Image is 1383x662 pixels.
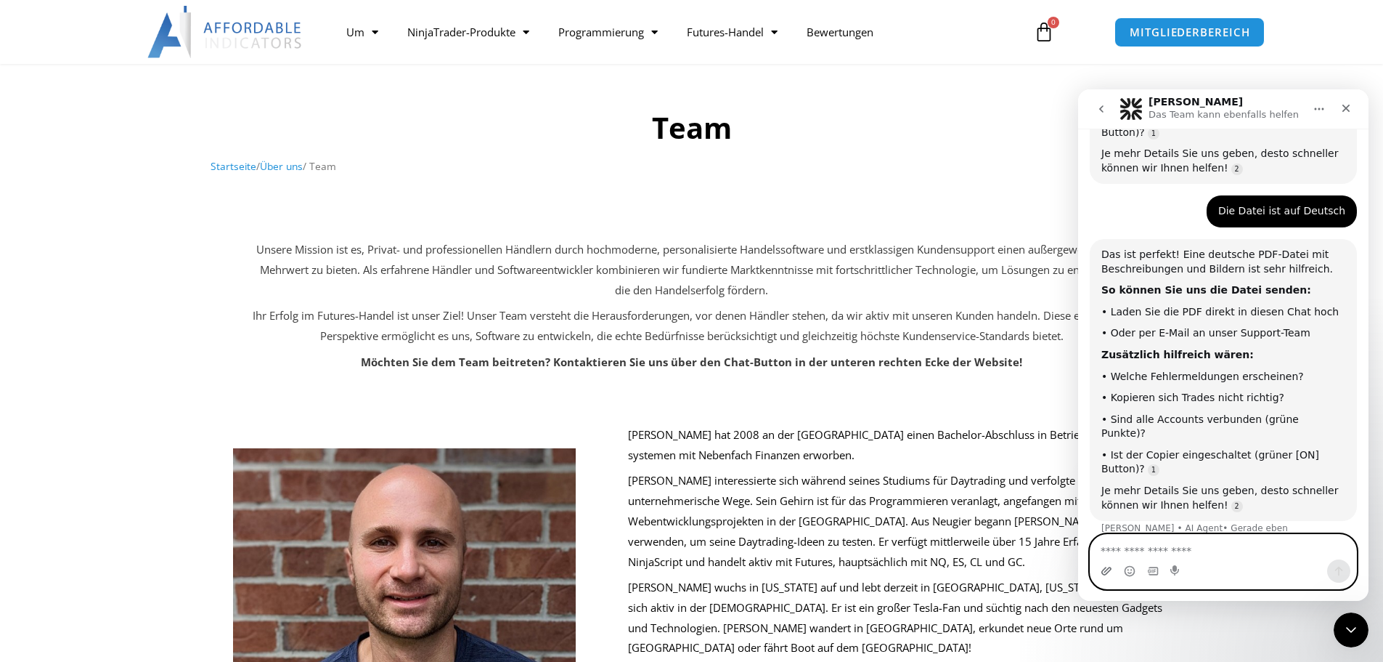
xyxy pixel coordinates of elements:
a: Futures-Handel [672,15,792,49]
font: NinjaTrader-Produkte [407,25,515,39]
font: [PERSON_NAME] wuchs in [US_STATE] auf und lebt derzeit in [GEOGRAPHIC_DATA], [US_STATE]. Er engag... [628,580,1167,655]
a: Bewertungen [792,15,888,49]
a: Programmierung [544,15,672,49]
font: Ihr Erfolg im Futures-Handel ist unser Ziel! Unser Team versteht die Herausforderungen, vor denen... [253,308,1131,343]
font: / [256,159,260,173]
font: Bewertungen [807,25,873,39]
font: [PERSON_NAME] interessierte sich während seines Studiums für Daytrading und verfolgte verschieden... [628,473,1177,568]
font: Um [346,25,364,39]
nav: Speisekarte [332,15,1017,49]
a: MITGLIEDERBEREICH [1114,17,1265,47]
font: Unsere Mission ist es, Privat- und professionellen Händlern durch hochmoderne, personalisierte Ha... [256,242,1127,297]
img: LogoAI | Erschwingliche Indikatoren – NinjaTrader [147,6,303,58]
font: [PERSON_NAME] hat 2008 an der [GEOGRAPHIC_DATA] einen Bachelor-Abschluss in Betriebswirtschaft/-s... [628,427,1149,462]
font: Programmierung [558,25,644,39]
a: Um [332,15,393,49]
a: Über uns [260,159,303,173]
a: NinjaTrader-Produkte [393,15,544,49]
nav: Brotkrümel [211,157,1172,176]
font: Team [652,108,732,148]
iframe: Intercom-Live-Chat [1078,89,1368,601]
iframe: Intercom-Live-Chat [1334,613,1368,647]
font: Futures-Handel [687,25,764,39]
a: 0 [1012,11,1076,53]
a: Startseite [211,159,256,173]
font: / Team [303,159,336,173]
font: 0 [1051,17,1056,27]
font: Möchten Sie dem Team beitreten? Kontaktieren Sie uns über den Chat-Button in der unteren rechten ... [361,355,1022,369]
font: MITGLIEDERBEREICH [1130,25,1249,39]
